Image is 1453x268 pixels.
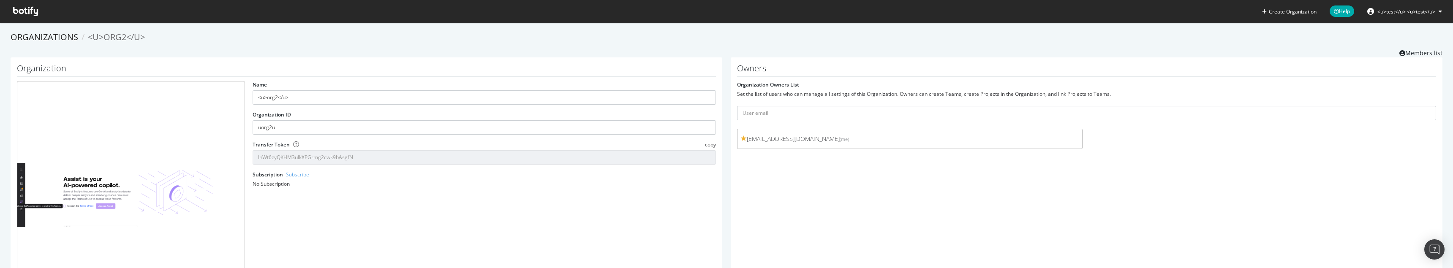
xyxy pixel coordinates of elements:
label: Organization Owners List [737,81,799,88]
button: <u>test</u> <u>test</u> [1360,5,1449,18]
span: copy [705,141,716,148]
span: <u>org2</u> [88,31,145,43]
small: (me) [840,136,849,142]
span: <u>test</u> <u>test</u> [1377,8,1435,15]
a: Members list [1399,47,1442,57]
label: Transfer Token [253,141,290,148]
a: - Subscribe [283,171,309,178]
span: [EMAIL_ADDRESS][DOMAIN_NAME] [741,135,1079,143]
label: Name [253,81,267,88]
button: Create Organization [1262,8,1317,16]
label: Subscription [253,171,309,178]
div: No Subscription [253,180,716,187]
input: name [253,90,716,105]
ol: breadcrumbs [11,31,1442,43]
div: Set the list of users who can manage all settings of this Organization. Owners can create Teams, ... [737,90,1436,97]
h1: Owners [737,64,1436,77]
h1: Organization [17,64,716,77]
span: Help [1330,5,1354,17]
input: Organization ID [253,120,716,135]
a: Organizations [11,31,78,43]
div: Open Intercom Messenger [1424,239,1445,260]
input: User email [737,106,1436,120]
label: Organization ID [253,111,291,118]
